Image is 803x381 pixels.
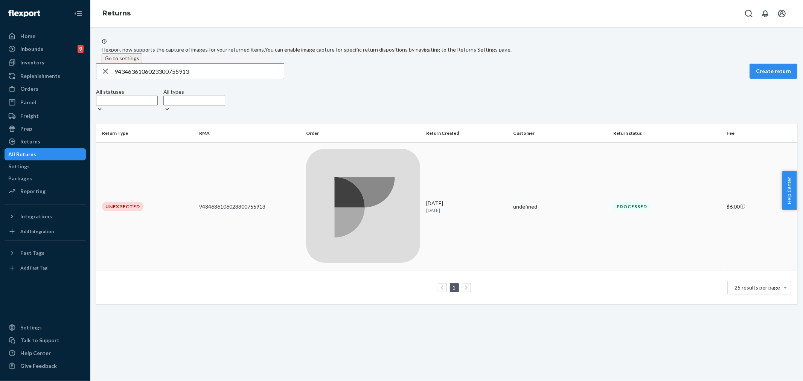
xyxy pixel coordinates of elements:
a: Orders [5,83,86,95]
button: Fast Tags [5,247,86,259]
button: Integrations [5,210,86,223]
button: Open account menu [774,6,789,21]
th: RMA [196,124,303,142]
div: Help Center [20,349,51,357]
a: All Returns [5,148,86,160]
th: Return Type [96,124,196,142]
a: Settings [5,160,86,172]
div: Add Fast Tag [20,265,47,271]
div: Add Integration [20,228,54,235]
button: Close Navigation [71,6,86,21]
div: Replenishments [20,72,60,80]
a: Freight [5,110,86,122]
div: Home [20,32,35,40]
div: Packages [8,175,32,182]
div: All types [163,88,225,96]
div: Give Feedback [20,362,57,370]
input: Search returns by rma, id, tracking number [114,64,284,79]
p: [DATE] [426,207,507,213]
div: 9434636106023300755913 [199,203,300,210]
div: Orders [20,85,38,93]
a: Add Fast Tag [5,262,86,274]
a: Returns [102,9,131,17]
span: You can enable image capture for specific return dispositions by navigating to the Returns Settin... [265,46,512,53]
input: All types [163,96,225,105]
div: Inventory [20,59,44,66]
div: Reporting [20,187,46,195]
div: Talk to Support [20,337,59,344]
div: Unexpected [102,202,143,211]
div: undefined [513,203,607,210]
a: Inventory [5,56,86,69]
div: All Returns [8,151,36,158]
a: Settings [5,322,86,334]
span: 25 results per page [735,284,780,291]
div: Returns [20,138,40,145]
a: Prep [5,123,86,135]
img: Flexport logo [8,10,40,17]
button: Go to settings [102,53,142,63]
a: Inbounds9 [5,43,86,55]
th: Return status [610,124,724,142]
div: Parcel [20,99,36,106]
th: Customer [510,124,610,142]
div: Settings [8,163,30,170]
a: Parcel [5,96,86,108]
a: Talk to Support [5,334,86,346]
div: Fast Tags [20,249,44,257]
div: All statuses [96,88,158,96]
div: Integrations [20,213,52,220]
ol: breadcrumbs [96,3,137,24]
div: Freight [20,112,39,120]
div: 9 [78,45,84,53]
a: Help Center [5,347,86,359]
div: Prep [20,125,32,133]
span: Flexport now supports the capture of images for your returned items. [102,46,265,53]
a: Replenishments [5,70,86,82]
td: $6.00 [724,142,797,271]
button: Give Feedback [5,360,86,372]
a: Page 1 is your current page [451,284,457,291]
div: Processed [613,202,651,211]
a: Reporting [5,185,86,197]
div: Settings [20,324,42,331]
button: Help Center [782,171,797,210]
div: [DATE] [426,200,507,213]
a: Add Integration [5,226,86,238]
input: All statuses [96,96,158,105]
div: Inbounds [20,45,43,53]
button: Create return [750,64,797,79]
a: Packages [5,172,86,184]
button: Open notifications [758,6,773,21]
button: Open Search Box [741,6,756,21]
th: Fee [724,124,797,142]
a: Returns [5,136,86,148]
th: Order [303,124,423,142]
a: Home [5,30,86,42]
th: Return Created [423,124,510,142]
